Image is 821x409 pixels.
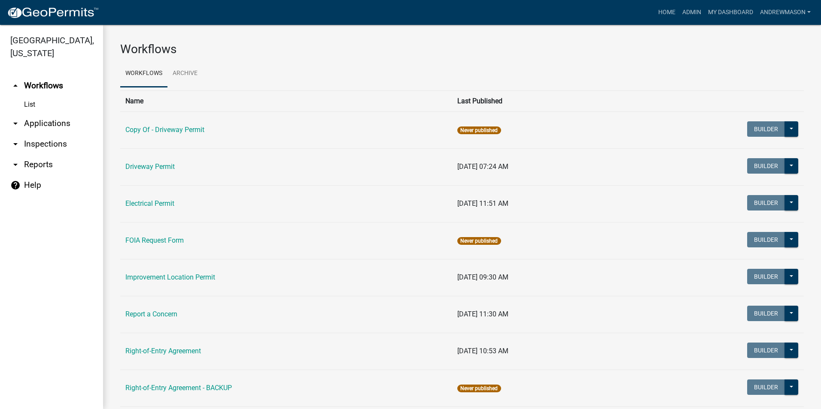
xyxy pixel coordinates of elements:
span: [DATE] 07:24 AM [457,162,508,171]
span: [DATE] 09:30 AM [457,273,508,281]
button: Builder [747,158,785,174]
button: Builder [747,121,785,137]
button: Builder [747,269,785,284]
th: Last Published [452,90,627,111]
span: [DATE] 11:51 AM [457,199,508,208]
i: help [10,180,21,190]
a: Improvement Location Permit [125,273,215,281]
a: Electrical Permit [125,199,174,208]
a: Copy Of - Driveway Permit [125,126,204,134]
i: arrow_drop_down [10,159,21,170]
a: Report a Concern [125,310,177,318]
span: [DATE] 11:30 AM [457,310,508,318]
button: Builder [747,379,785,395]
a: Driveway Permit [125,162,175,171]
button: Builder [747,232,785,247]
h3: Workflows [120,42,804,57]
button: Builder [747,195,785,211]
span: Never published [457,385,501,392]
button: Builder [747,343,785,358]
a: My Dashboard [705,4,757,21]
a: Archive [167,60,203,87]
span: Never published [457,126,501,134]
a: Workflows [120,60,167,87]
a: Home [655,4,679,21]
i: arrow_drop_down [10,139,21,149]
a: AndrewMason [757,4,814,21]
th: Name [120,90,452,111]
a: Admin [679,4,705,21]
span: [DATE] 10:53 AM [457,347,508,355]
button: Builder [747,306,785,321]
i: arrow_drop_down [10,118,21,129]
a: Right-of-Entry Agreement [125,347,201,355]
span: Never published [457,237,501,245]
a: FOIA Request Form [125,236,184,244]
a: Right-of-Entry Agreement - BACKUP [125,384,232,392]
i: arrow_drop_up [10,81,21,91]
